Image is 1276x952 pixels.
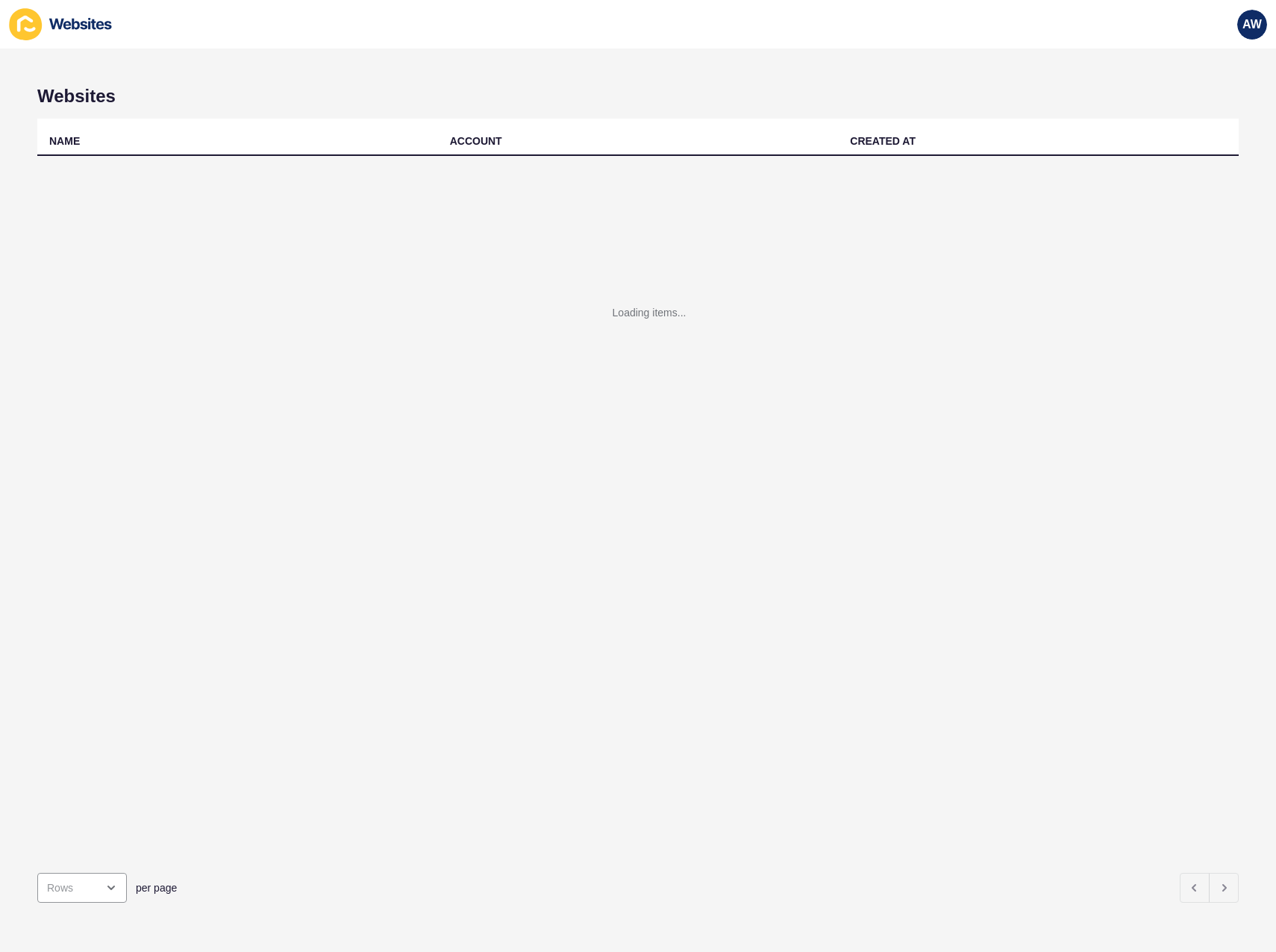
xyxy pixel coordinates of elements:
[1242,17,1262,32] span: AW
[613,305,687,320] div: Loading items...
[37,86,1239,107] h1: Websites
[49,134,80,148] div: NAME
[850,134,916,148] div: CREATED AT
[450,134,502,148] div: ACCOUNT
[136,880,177,895] span: per page
[37,873,127,903] div: open menu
